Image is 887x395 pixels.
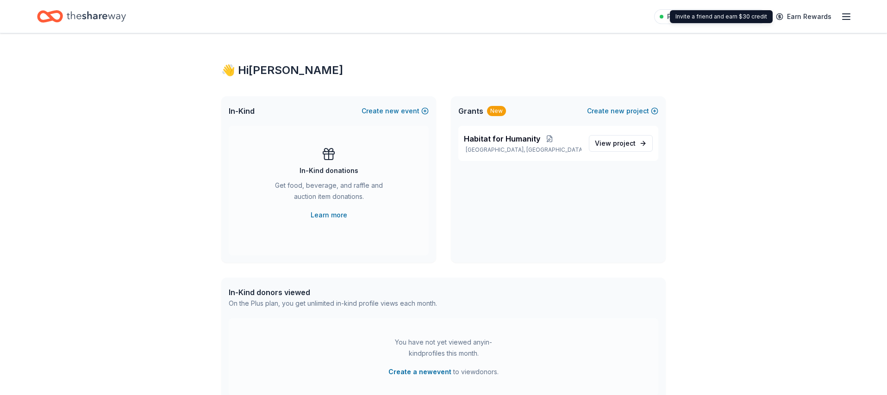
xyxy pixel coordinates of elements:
span: Grants [458,105,483,117]
span: new [385,105,399,117]
div: New [487,106,506,116]
a: Learn more [311,210,347,221]
div: 👋 Hi [PERSON_NAME] [221,63,666,78]
button: Createnewevent [362,105,429,117]
span: Plus trial ends on 4PM[DATE] [667,11,761,22]
button: Createnewproject [587,105,658,117]
div: On the Plus plan, you get unlimited in-kind profile views each month. [229,298,437,309]
a: Plus trial ends on 4PM[DATE] [654,9,767,24]
div: In-Kind donors viewed [229,287,437,298]
span: project [613,139,636,147]
a: Home [37,6,126,27]
p: [GEOGRAPHIC_DATA], [GEOGRAPHIC_DATA] [464,146,581,154]
span: Habitat for Humanity [464,133,540,144]
div: In-Kind donations [300,165,358,176]
span: View [595,138,636,149]
button: Create a newevent [388,366,451,377]
div: Invite a friend and earn $30 credit [670,10,773,23]
a: View project [589,135,653,152]
span: to view donors . [388,366,499,377]
span: new [611,105,625,117]
a: Earn Rewards [770,8,837,25]
span: In-Kind [229,105,255,117]
div: You have not yet viewed any in-kind profiles this month. [386,337,501,359]
div: Get food, beverage, and raffle and auction item donations. [266,180,392,206]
